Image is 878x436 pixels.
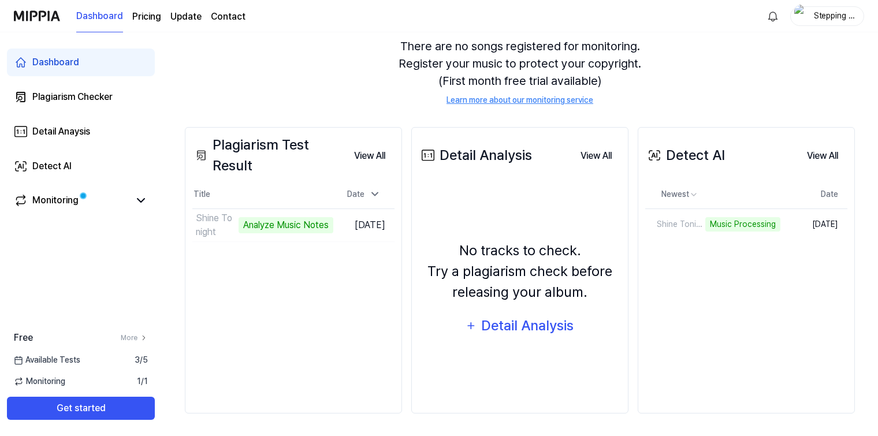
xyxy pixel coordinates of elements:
[76,1,123,32] a: Dashboard
[32,90,113,104] div: Plagiarism Checker
[121,333,148,343] a: More
[766,9,780,23] img: 알림
[794,5,808,28] img: profile
[571,144,621,167] button: View All
[135,354,148,366] span: 3 / 5
[7,397,155,420] button: Get started
[14,375,65,387] span: Monitoring
[32,159,72,173] div: Detect AI
[7,152,155,180] a: Detect AI
[137,375,148,387] span: 1 / 1
[458,312,582,340] button: Detail Analysis
[32,125,90,139] div: Detail Anaysis
[132,10,161,24] a: Pricing
[185,24,855,120] div: There are no songs registered for monitoring. Register your music to protect your copyright. (Fir...
[645,145,725,166] div: Detect AI
[170,10,202,24] a: Update
[790,6,864,26] button: profileStepping Out
[343,185,385,204] div: Date
[7,49,155,76] a: Dashboard
[345,144,395,167] button: View All
[211,10,245,24] a: Contact
[645,209,780,240] a: Shine TonightMusic Processing
[32,193,79,207] div: Monitoring
[447,94,593,106] a: Learn more about our monitoring service
[192,135,345,176] div: Plagiarism Test Result
[7,83,155,111] a: Plagiarism Checker
[780,181,847,208] th: Date
[812,9,857,22] div: Stepping Out
[645,218,702,230] div: Shine Tonight
[7,118,155,146] a: Detail Anaysis
[14,331,33,345] span: Free
[32,55,79,69] div: Dashboard
[192,181,333,208] th: Title
[780,208,847,240] td: [DATE]
[14,193,129,207] a: Monitoring
[419,145,532,166] div: Detail Analysis
[239,217,333,233] div: Analyze Music Notes
[14,354,80,366] span: Available Tests
[481,315,575,337] div: Detail Analysis
[333,208,395,241] td: [DATE]
[705,217,780,232] div: Music Processing
[196,211,236,239] div: Shine Tonight
[798,144,847,167] button: View All
[419,240,621,303] div: No tracks to check. Try a plagiarism check before releasing your album.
